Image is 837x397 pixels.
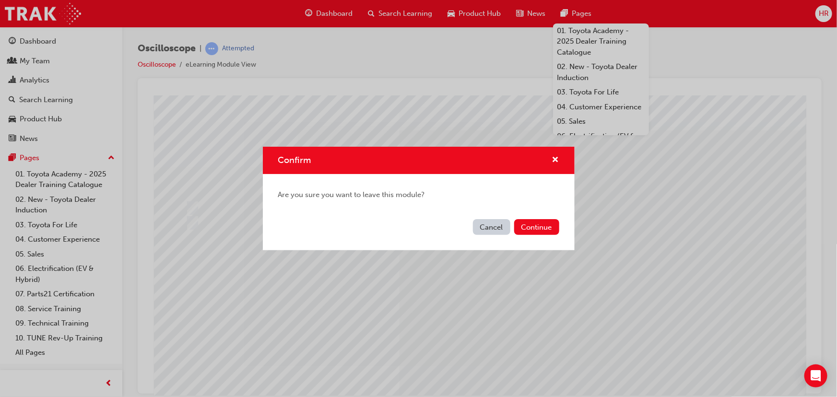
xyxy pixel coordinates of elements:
div: Confirm [263,147,575,250]
span: Confirm [278,155,311,165]
button: cross-icon [552,154,559,166]
div: Are you sure you want to leave this module? [263,174,575,216]
div: Open Intercom Messenger [804,364,827,387]
button: Cancel [473,219,510,235]
span: cross-icon [552,156,559,165]
button: Continue [514,219,559,235]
